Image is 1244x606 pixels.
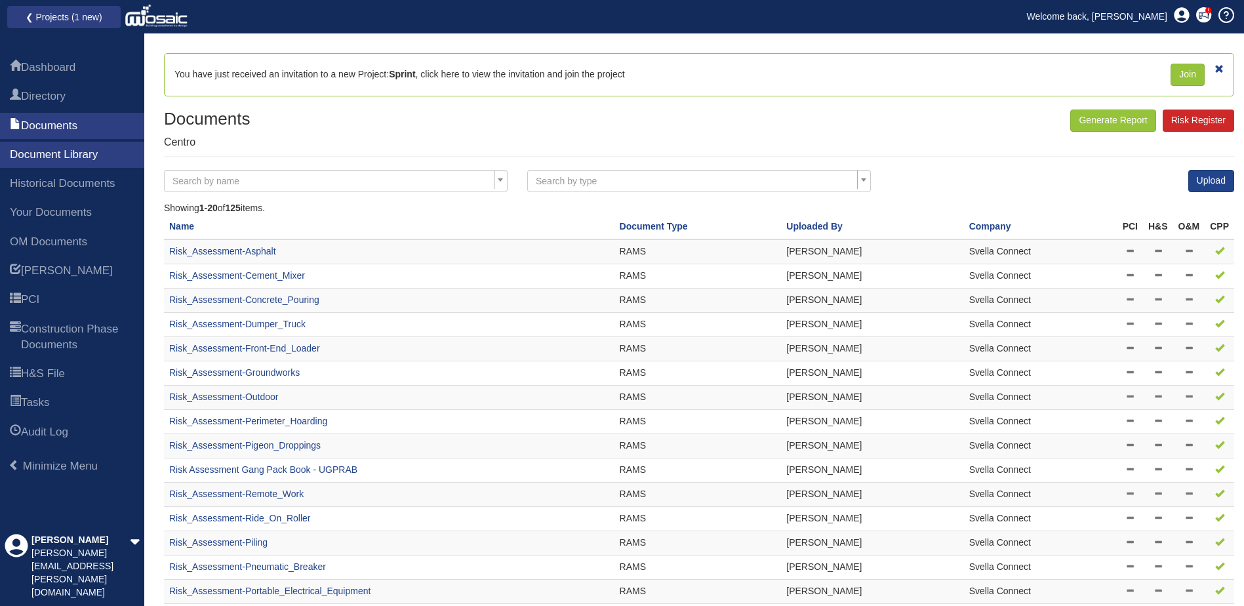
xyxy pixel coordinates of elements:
[964,386,1117,410] td: Svella Connect
[614,313,782,337] td: RAMS
[1143,215,1173,239] th: H&S
[21,321,134,353] span: Construction Phase Documents
[614,434,782,458] td: RAMS
[781,313,963,337] td: [PERSON_NAME]
[614,507,782,531] td: RAMS
[10,367,21,382] span: H&S File
[10,60,21,76] span: Dashboard
[964,289,1117,313] td: Svella Connect
[964,555,1117,580] td: Svella Connect
[964,264,1117,289] td: Svella Connect
[169,319,306,329] a: Risk_Assessment-Dumper_Truck
[174,64,625,86] div: You have just received an invitation to a new Project: , click here to view the invitation and jo...
[169,367,300,378] a: Risk_Assessment-Groundworks
[1163,110,1234,132] a: Risk Register
[781,410,963,434] td: [PERSON_NAME]
[169,392,279,402] a: Risk_Assessment-Outdoor
[964,434,1117,458] td: Svella Connect
[169,270,305,281] a: Risk_Assessment-Cement_Mixer
[964,313,1117,337] td: Svella Connect
[969,221,1011,232] a: Company
[614,410,782,434] td: RAMS
[781,386,963,410] td: [PERSON_NAME]
[781,507,963,531] td: [PERSON_NAME]
[1173,215,1205,239] th: O&M
[31,547,130,599] div: [PERSON_NAME][EMAIL_ADDRESS][PERSON_NAME][DOMAIN_NAME]
[614,386,782,410] td: RAMS
[164,135,251,150] p: Centro
[781,458,963,483] td: [PERSON_NAME]
[225,203,240,213] b: 125
[781,580,963,604] td: [PERSON_NAME]
[964,239,1117,264] td: Svella Connect
[23,460,98,472] span: Minimize Menu
[10,234,87,250] span: OM Documents
[389,69,415,79] b: Sprint
[31,534,130,547] div: [PERSON_NAME]
[5,534,28,599] div: Profile
[21,424,68,440] span: Audit Log
[614,531,782,555] td: RAMS
[21,292,39,308] span: PCI
[10,395,21,411] span: Tasks
[1017,7,1177,26] a: Welcome back, [PERSON_NAME]
[10,205,92,220] span: Your Documents
[786,221,843,232] a: Uploaded By
[614,555,782,580] td: RAMS
[169,343,320,353] a: Risk_Assessment-Front-End_Loader
[169,440,321,451] a: Risk_Assessment-Pigeon_Droppings
[169,464,357,475] a: Risk Assessment Gang Pack Book - UGPRAB
[10,176,115,192] span: Historical Documents
[199,203,218,213] b: 1-20
[614,580,782,604] td: RAMS
[172,176,239,186] span: Search by name
[964,337,1117,361] td: Svella Connect
[1171,64,1205,86] a: Join
[614,483,782,507] td: RAMS
[169,294,319,305] a: Risk_Assessment-Concrete_Pouring
[781,555,963,580] td: [PERSON_NAME]
[614,337,782,361] td: RAMS
[169,537,268,548] a: Risk_Assessment-Piling
[21,118,77,134] span: Documents
[536,176,597,186] span: Search by type
[9,460,20,471] span: Minimize Menu
[1214,64,1224,73] a: Dismiss
[781,337,963,361] td: [PERSON_NAME]
[169,513,311,523] a: Risk_Assessment-Ride_On_Roller
[614,361,782,386] td: RAMS
[21,60,75,75] span: Dashboard
[10,425,21,441] span: Audit Log
[964,458,1117,483] td: Svella Connect
[620,221,688,232] a: Document Type
[169,489,304,499] a: Risk_Assessment-Remote_Work
[781,289,963,313] td: [PERSON_NAME]
[964,531,1117,555] td: Svella Connect
[10,293,21,308] span: PCI
[781,361,963,386] td: [PERSON_NAME]
[964,361,1117,386] td: Svella Connect
[169,416,327,426] a: Risk_Assessment-Perimeter_Hoarding
[21,89,66,104] span: Directory
[1205,215,1234,239] th: CPP
[614,458,782,483] td: RAMS
[10,264,21,279] span: HARI
[1070,110,1155,132] button: Generate Report
[964,483,1117,507] td: Svella Connect
[964,507,1117,531] td: Svella Connect
[21,366,65,382] span: H&S File
[781,434,963,458] td: [PERSON_NAME]
[16,9,112,26] a: ❮ Projects (1 new)
[125,3,191,30] img: logo_white.png
[614,264,782,289] td: RAMS
[10,322,21,354] span: Construction Phase Documents
[781,531,963,555] td: [PERSON_NAME]
[614,239,782,264] td: RAMS
[10,119,21,134] span: Documents
[169,246,276,256] a: Risk_Assessment-Asphalt
[781,239,963,264] td: [PERSON_NAME]
[10,89,21,105] span: Directory
[164,202,1234,215] div: Showing of items.
[614,289,782,313] td: RAMS
[21,263,113,279] span: HARI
